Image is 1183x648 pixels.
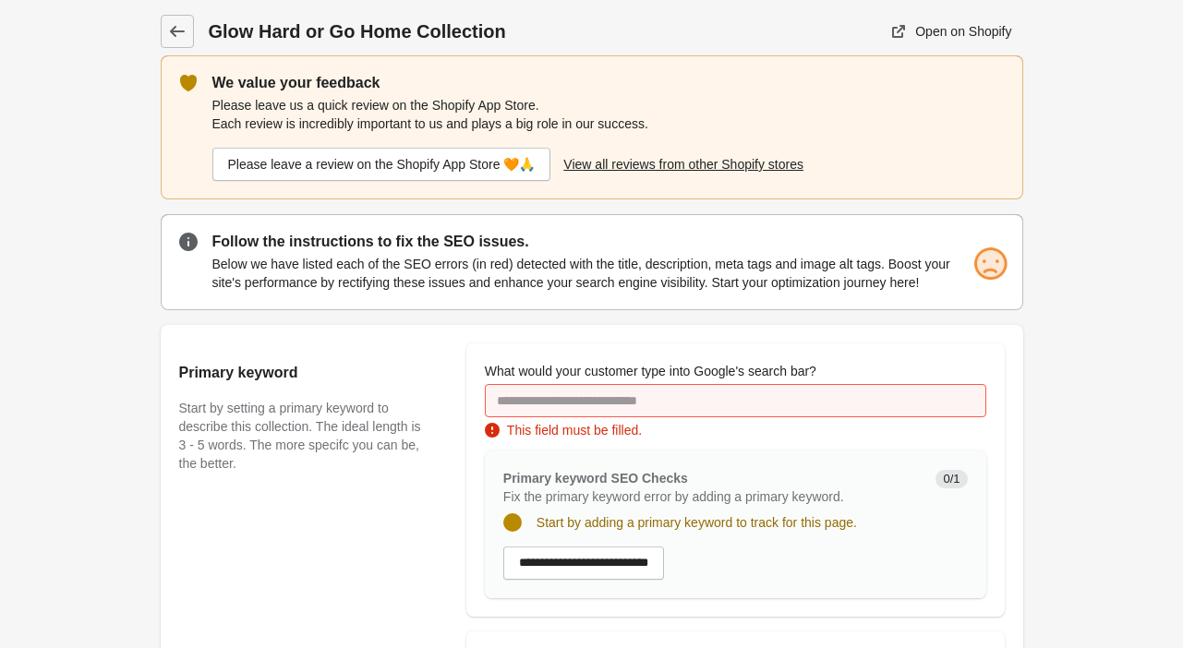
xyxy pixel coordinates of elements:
[212,96,984,114] p: Please leave us a quick review on the Shopify App Store.
[556,148,811,181] a: View all reviews from other Shopify stores
[212,255,1005,292] p: Below we have listed each of the SEO errors (in red) detected with the title, description, meta t...
[179,399,429,473] p: Start by setting a primary keyword to describe this collection. The ideal length is 3 - 5 words. ...
[537,515,857,530] span: Start by adding a primary keyword to track for this page.
[915,24,1011,39] div: Open on Shopify
[212,72,984,94] p: We value your feedback
[212,114,984,133] p: Each review is incredibly important to us and plays a big role in our success.
[485,362,816,380] label: What would your customer type into Google's search bar?
[228,157,536,172] div: Please leave a review on the Shopify App Store 🧡🙏
[882,15,1022,48] a: Open on Shopify
[212,148,551,181] a: Please leave a review on the Shopify App Store 🧡🙏
[503,471,688,486] span: Primary keyword SEO Checks
[212,231,1005,253] p: Follow the instructions to fix the SEO issues.
[209,18,687,44] h1: Glow Hard or Go Home Collection
[503,487,922,506] p: Fix the primary keyword error by adding a primary keyword.
[179,362,429,384] h2: Primary keyword
[936,470,967,488] span: 0/1
[563,157,803,172] div: View all reviews from other Shopify stores
[972,246,1008,282] img: sad.png
[507,421,642,439] div: This field must be filled.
